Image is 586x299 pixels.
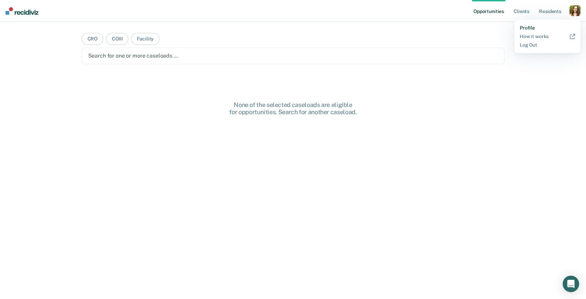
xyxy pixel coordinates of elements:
[520,42,575,48] a: Log Out
[520,25,575,31] a: Profile
[183,101,403,116] div: None of the selected caseloads are eligible for opportunities. Search for another caseload.
[520,34,575,39] a: How it works
[563,276,579,292] div: Open Intercom Messenger
[5,7,38,15] img: Recidiviz
[106,33,128,45] button: COIII
[82,33,104,45] button: CRO
[131,33,160,45] button: Facility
